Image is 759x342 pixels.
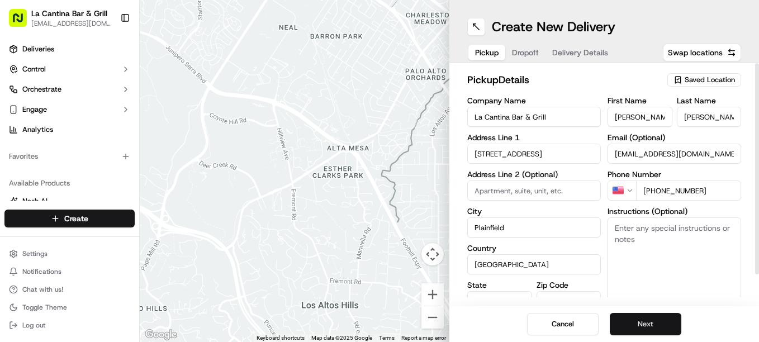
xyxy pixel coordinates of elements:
div: 💻 [94,251,103,260]
img: Masood Aslam [11,193,29,211]
a: Terms (opens in new tab) [379,335,395,341]
button: Create [4,210,135,227]
button: Zoom in [421,283,444,306]
button: Swap locations [663,44,741,61]
label: Last Name [677,97,742,104]
input: Enter city [467,217,601,237]
button: Control [4,60,135,78]
label: Country [467,244,601,252]
span: API Documentation [106,250,179,261]
button: [EMAIL_ADDRESS][DOMAIN_NAME] [31,19,111,28]
div: Available Products [4,174,135,192]
a: Open this area in Google Maps (opens a new window) [143,327,179,342]
label: Company Name [467,97,601,104]
span: Deliveries [22,44,54,54]
input: Got a question? Start typing here... [29,72,201,84]
input: Enter email address [608,144,741,164]
span: Pickup [475,47,499,58]
a: Powered byPylon [79,259,135,268]
label: Instructions (Optional) [608,207,741,215]
input: Enter first name [608,107,672,127]
a: 📗Knowledge Base [7,245,90,265]
span: Control [22,64,46,74]
input: Enter company name [467,107,601,127]
span: Toggle Theme [22,303,67,312]
span: Dropoff [512,47,539,58]
label: Address Line 1 [467,134,601,141]
span: Saved Location [685,75,735,85]
input: Enter last name [677,107,742,127]
span: Swap locations [668,47,723,58]
div: Past conversations [11,145,75,154]
div: Start new chat [50,107,183,118]
span: Chat with us! [22,285,63,294]
img: 1736555255976-a54dd68f-1ca7-489b-9aae-adbdc363a1c4 [22,174,31,183]
span: Delivery Details [552,47,608,58]
span: Analytics [22,125,53,135]
label: State [467,281,532,289]
label: Zip Code [537,281,601,289]
button: La Cantina Bar & Grill[EMAIL_ADDRESS][DOMAIN_NAME] [4,4,116,31]
span: Knowledge Base [22,250,86,261]
img: Google [143,327,179,342]
span: Create [64,213,88,224]
a: Deliveries [4,40,135,58]
div: Favorites [4,148,135,165]
p: Welcome 👋 [11,45,203,63]
a: 💻API Documentation [90,245,184,265]
h1: Create New Delivery [492,18,615,36]
img: 1736555255976-a54dd68f-1ca7-489b-9aae-adbdc363a1c4 [22,204,31,213]
input: Enter zip code [537,291,601,311]
input: Enter phone number [636,180,741,201]
span: Notifications [22,267,61,276]
div: 📗 [11,251,20,260]
button: Settings [4,246,135,262]
span: Settings [22,249,48,258]
button: Cancel [527,313,599,335]
span: [PERSON_NAME] [35,203,91,212]
label: City [467,207,601,215]
button: Log out [4,317,135,333]
button: Start new chat [190,110,203,123]
input: Enter state [467,291,532,311]
a: Report a map error [401,335,446,341]
button: Saved Location [667,72,741,88]
button: Engage [4,101,135,118]
span: Log out [22,321,45,330]
button: La Cantina Bar & Grill [31,8,107,19]
label: Address Line 2 (Optional) [467,170,601,178]
a: Analytics [4,121,135,139]
label: Email (Optional) [608,134,741,141]
span: [DATE] [90,173,113,182]
img: Nash [11,11,34,34]
button: Map camera controls [421,243,444,265]
span: [DATE] [99,203,122,212]
img: 1736555255976-a54dd68f-1ca7-489b-9aae-adbdc363a1c4 [11,107,31,127]
button: Keyboard shortcuts [257,334,305,342]
div: We're available if you need us! [50,118,154,127]
button: Next [610,313,681,335]
button: Orchestrate [4,80,135,98]
span: Map data ©2025 Google [311,335,372,341]
button: See all [173,143,203,156]
label: Phone Number [608,170,741,178]
span: Regen Pajulas [35,173,82,182]
button: Notifications [4,264,135,279]
a: Nash AI [9,196,130,206]
h2: pickup Details [467,72,661,88]
span: Engage [22,104,47,115]
span: Nash AI [22,196,48,206]
img: Regen Pajulas [11,163,29,180]
span: Orchestrate [22,84,61,94]
label: First Name [608,97,672,104]
button: Nash AI [4,192,135,210]
input: Apartment, suite, unit, etc. [467,180,601,201]
span: • [84,173,88,182]
span: Pylon [111,259,135,268]
input: Enter country [467,254,601,274]
input: Enter address [467,144,601,164]
img: 9188753566659_6852d8bf1fb38e338040_72.png [23,107,44,127]
button: Toggle Theme [4,300,135,315]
